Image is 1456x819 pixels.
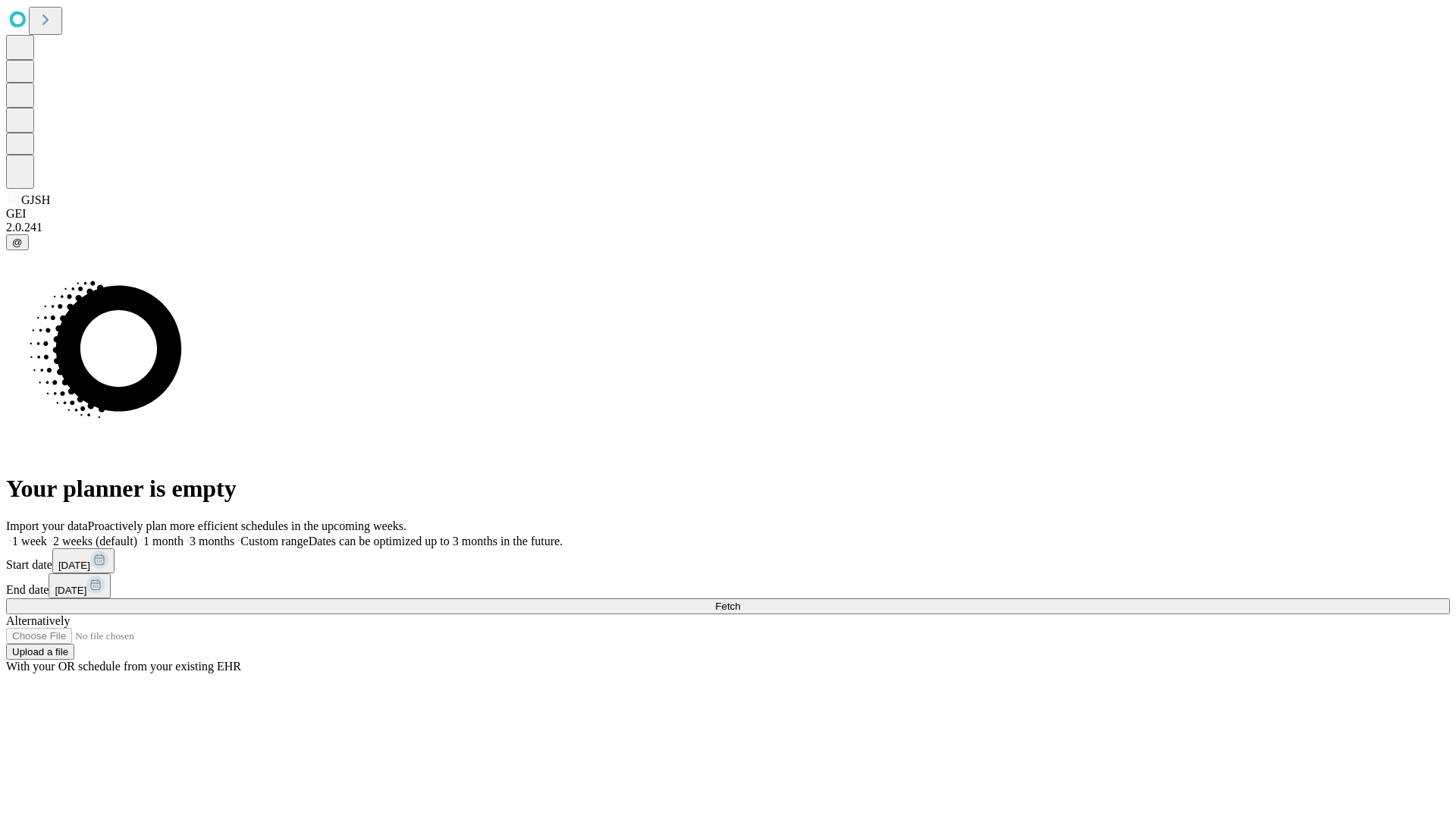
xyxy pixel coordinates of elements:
button: [DATE] [52,548,115,573]
div: GEI [6,207,1450,221]
div: End date [6,573,1450,598]
span: 1 month [143,535,184,548]
span: Proactively plan more efficient schedules in the upcoming weeks. [88,519,406,532]
span: @ [12,237,23,248]
span: [DATE] [55,585,86,596]
button: Upload a file [6,644,74,660]
div: 2.0.241 [6,221,1450,234]
span: Fetch [715,601,740,612]
button: Fetch [6,598,1450,614]
span: GJSH [21,193,50,206]
button: @ [6,234,29,250]
span: 2 weeks (default) [53,535,137,548]
span: Custom range [240,535,308,548]
button: [DATE] [49,573,111,598]
div: Start date [6,548,1450,573]
span: Dates can be optimized up to 3 months in the future. [309,535,563,548]
span: Alternatively [6,614,70,627]
span: Import your data [6,519,88,532]
span: 1 week [12,535,47,548]
h1: Your planner is empty [6,475,1450,503]
span: 3 months [190,535,234,548]
span: With your OR schedule from your existing EHR [6,660,241,673]
span: [DATE] [58,560,90,571]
